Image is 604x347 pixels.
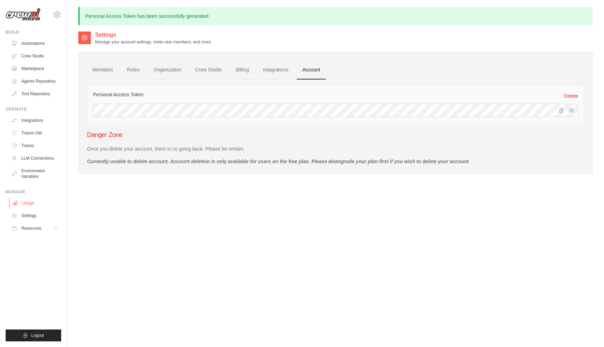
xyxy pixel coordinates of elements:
[8,223,61,234] button: Resources
[8,210,61,221] a: Settings
[6,329,61,341] button: Logout
[9,197,62,209] a: Usage
[6,189,61,195] div: Manage
[6,29,61,35] div: Build
[564,92,578,99] a: Delete
[8,165,61,182] a: Environment Variables
[87,158,584,165] p: Currently unable to delete account. Account deletion is only available for users on the free plan...
[78,7,593,25] p: Personal Access Token has been successfully generated.
[8,50,61,62] a: Crew Studio
[8,63,61,74] a: Marketplace
[297,61,326,79] a: Account
[93,91,144,98] label: Personal Access Token
[8,38,61,49] a: Automations
[8,76,61,87] a: Agents Repository
[8,153,61,164] a: LLM Connections
[95,31,212,39] h2: Settings
[6,106,61,112] div: Operate
[8,127,61,139] a: Traces Old
[8,88,61,99] a: Tool Repository
[6,8,41,21] img: Logo
[257,61,294,79] a: Integrations
[230,61,254,79] a: Billing
[121,61,145,79] a: Roles
[31,333,44,338] span: Logout
[190,61,228,79] a: Crew Studio
[87,145,584,152] p: Once you delete your account, there is no going back. Please be certain.
[87,61,118,79] a: Members
[87,130,584,140] h3: Danger Zone
[21,225,41,231] span: Resources
[95,39,212,45] p: Manage your account settings, invite new members, and more.
[148,61,187,79] a: Organization
[8,140,61,151] a: Traces
[8,115,61,126] a: Integrations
